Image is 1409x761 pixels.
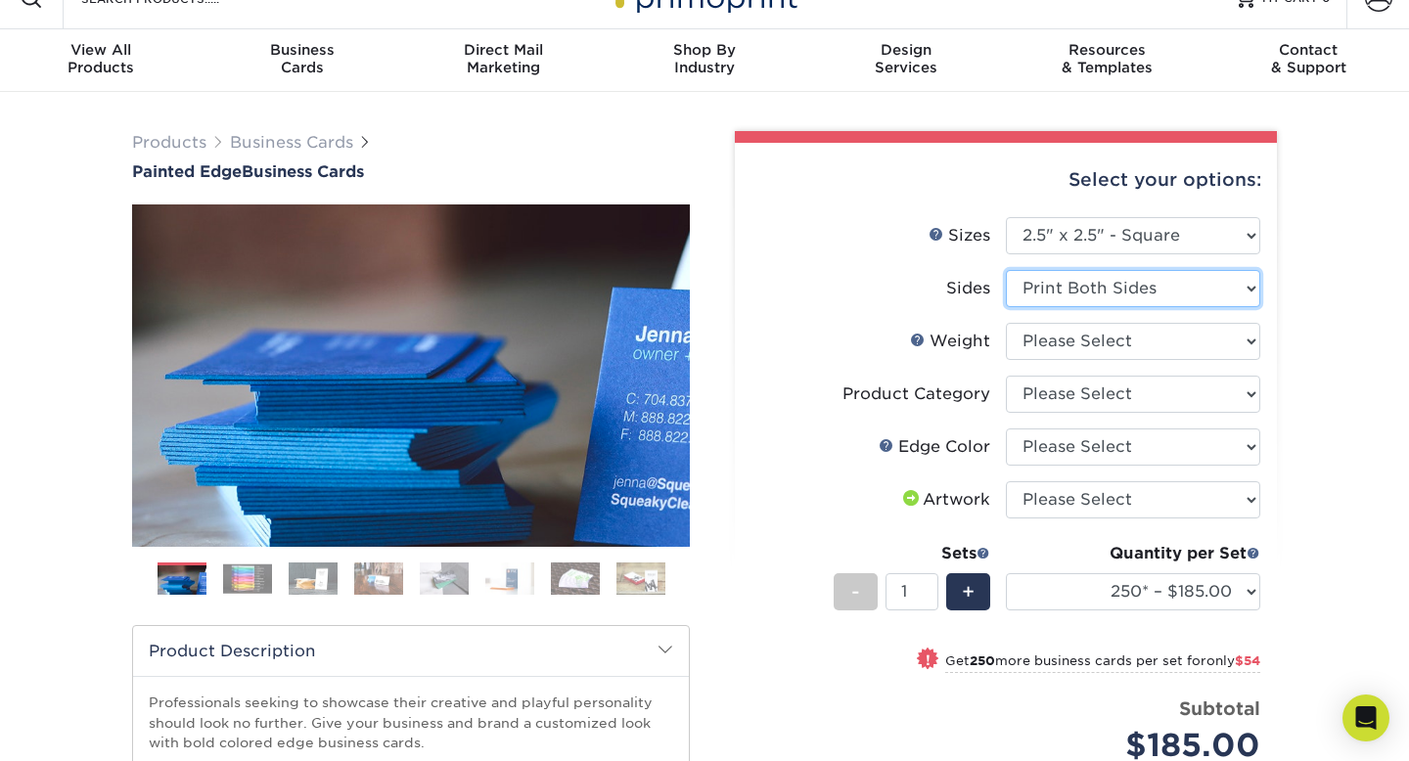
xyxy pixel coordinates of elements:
div: Industry [604,41,805,76]
span: Resources [1007,41,1208,59]
div: Open Intercom Messenger [1342,694,1389,741]
div: Sizes [929,224,990,247]
div: Sides [946,277,990,300]
a: Painted EdgeBusiness Cards [132,162,690,181]
div: Edge Color [879,435,990,459]
div: Artwork [899,488,990,512]
div: Weight [910,330,990,353]
div: Quantity per Set [1006,542,1260,565]
a: Products [132,133,206,152]
a: Direct MailMarketing [402,29,604,92]
div: Sets [834,542,990,565]
a: Contact& Support [1207,29,1409,92]
div: & Templates [1007,41,1208,76]
span: Direct Mail [402,41,604,59]
a: DesignServices [805,29,1007,92]
strong: 250 [970,653,995,668]
a: Resources& Templates [1007,29,1208,92]
img: Painted Edge 01 [132,97,690,654]
span: only [1206,653,1260,668]
span: Painted Edge [132,162,242,181]
span: Shop By [604,41,805,59]
div: Cards [202,41,403,76]
div: & Support [1207,41,1409,76]
img: Business Cards 03 [289,561,338,596]
img: Business Cards 05 [420,561,469,596]
span: Business [202,41,403,59]
a: BusinessCards [202,29,403,92]
span: $54 [1235,653,1260,668]
h2: Product Description [133,626,689,676]
div: Services [805,41,1007,76]
span: - [851,577,860,606]
a: Business Cards [230,133,353,152]
div: Product Category [842,382,990,406]
small: Get more business cards per set for [945,653,1260,673]
img: Business Cards 02 [223,563,272,594]
img: Business Cards 01 [158,556,206,604]
h1: Business Cards [132,162,690,181]
img: Business Cards 08 [616,561,665,596]
img: Business Cards 07 [551,561,600,596]
img: Business Cards 06 [485,561,534,596]
img: Business Cards 04 [354,561,403,596]
span: ! [926,649,931,670]
span: Contact [1207,41,1409,59]
a: Shop ByIndustry [604,29,805,92]
div: Marketing [402,41,604,76]
span: Design [805,41,1007,59]
strong: Subtotal [1179,697,1260,719]
span: + [962,577,975,606]
div: Select your options: [750,143,1261,217]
